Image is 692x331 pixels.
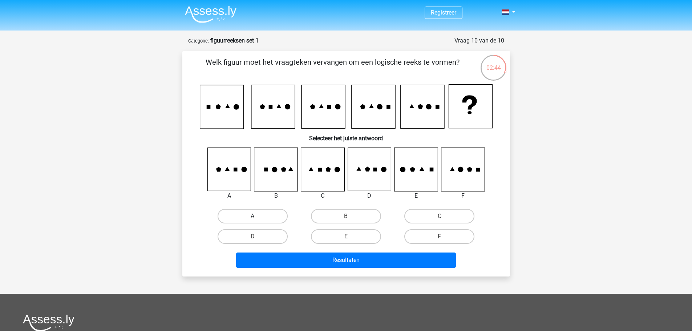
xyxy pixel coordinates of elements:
div: B [248,191,303,200]
p: Welk figuur moet het vraagteken vervangen om een logische reeks te vormen? [194,57,471,78]
label: A [218,209,288,223]
label: D [218,229,288,244]
div: E [389,191,444,200]
div: Vraag 10 van de 10 [454,36,504,45]
div: C [295,191,350,200]
button: Resultaten [236,253,456,268]
div: A [202,191,257,200]
div: D [342,191,397,200]
label: C [404,209,474,223]
small: Categorie: [188,38,209,44]
a: Registreer [431,9,456,16]
div: 02:44 [480,54,507,72]
label: F [404,229,474,244]
img: Assessly [185,6,236,23]
label: B [311,209,381,223]
div: F [436,191,490,200]
h6: Selecteer het juiste antwoord [194,129,498,142]
label: E [311,229,381,244]
strong: figuurreeksen set 1 [210,37,259,44]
